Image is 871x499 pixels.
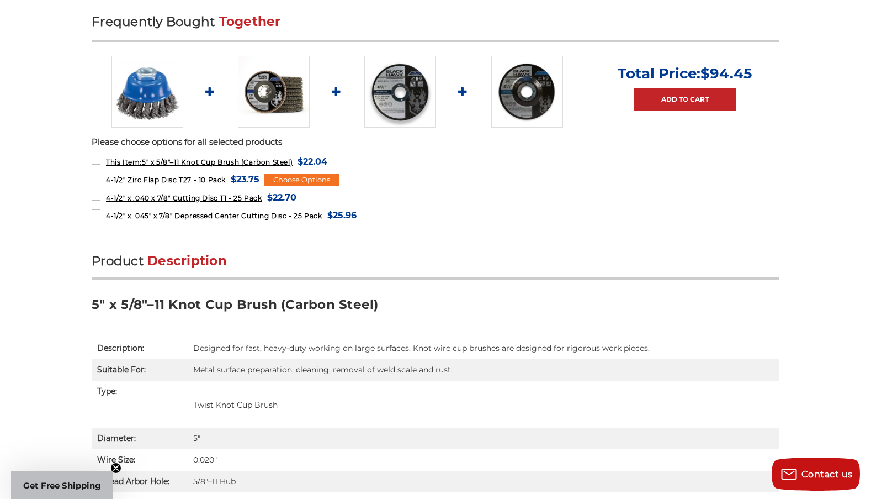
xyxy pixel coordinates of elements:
[801,469,853,480] span: Contact us
[267,190,296,205] span: $22.70
[92,253,144,269] span: Product
[106,158,142,166] strong: This Item:
[92,14,215,29] span: Frequently Bought
[11,471,113,499] div: Get Free ShippingClose teaser
[106,158,293,166] span: 5″ x 5/8″–11 Knot Cup Brush (Carbon Steel)
[219,14,281,29] span: Together
[106,212,322,220] span: 4-1/2" x .045" x 7/8" Depressed Center Cutting Disc - 25 Pack
[188,428,779,449] td: 5″
[618,65,752,82] p: Total Price:
[188,471,779,492] td: 5/8″–11 Hub
[92,136,779,149] p: Please choose options for all selected products
[106,194,262,202] span: 4-1/2" x .040 x 7/8" Cutting Disc T1 - 25 Pack
[188,449,779,471] td: 0.020"
[97,386,117,396] strong: Type:
[193,400,774,411] p: Twist Knot Cup Brush
[111,56,183,128] img: 5″ x 5/8″–11 Knot Cup Brush (Carbon Steel)
[97,455,135,465] strong: Wire Size:
[772,458,860,491] button: Contact us
[97,433,136,443] strong: Diameter:
[147,253,227,269] span: Description
[700,65,752,82] span: $94.45
[634,88,736,111] a: Add to Cart
[110,463,121,474] button: Close teaser
[298,154,327,169] span: $22.04
[264,174,339,187] div: Choose Options
[97,476,169,486] strong: Thread Arbor Hole:
[231,172,259,187] span: $23.75
[327,208,357,223] span: $25.96
[92,296,779,321] h3: 5″ x 5/8″–11 Knot Cup Brush (Carbon Steel)
[97,343,144,353] strong: Description:
[188,359,779,381] td: Metal surface preparation, cleaning, removal of weld scale and rust.
[23,480,101,491] span: Get Free Shipping
[97,365,146,375] strong: Suitable For:
[188,338,779,359] td: Designed for fast, heavy-duty working on large surfaces. Knot wire cup brushes are designed for r...
[106,176,226,184] span: 4-1/2" Zirc Flap Disc T27 - 10 Pack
